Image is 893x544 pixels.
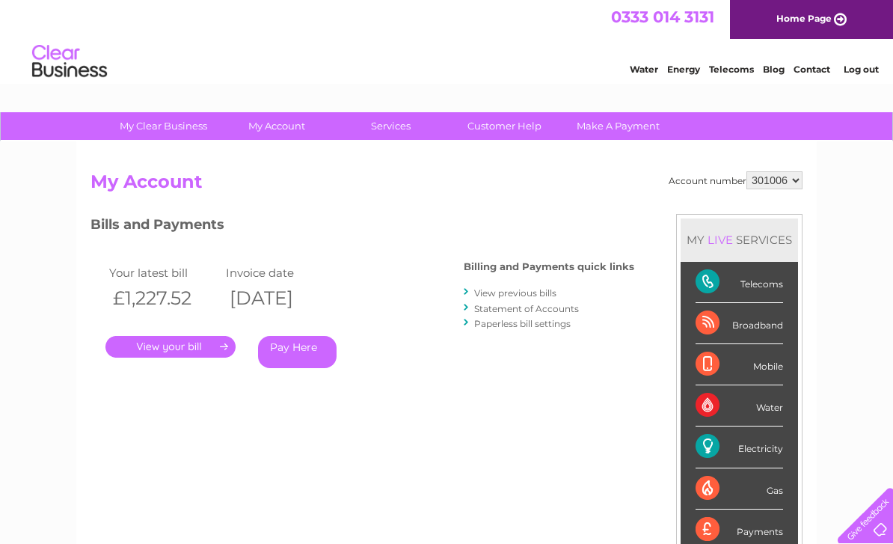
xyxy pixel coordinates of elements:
div: Electricity [696,427,783,468]
th: [DATE] [222,283,339,314]
div: Clear Business is a trading name of Verastar Limited (registered in [GEOGRAPHIC_DATA] No. 3667643... [94,8,801,73]
a: 0333 014 3131 [611,7,714,26]
div: LIVE [705,233,736,247]
th: £1,227.52 [105,283,222,314]
div: Mobile [696,344,783,385]
a: Telecoms [709,64,754,75]
a: Log out [844,64,879,75]
a: My Clear Business [102,112,225,140]
div: MY SERVICES [681,218,798,261]
a: Water [630,64,658,75]
a: My Account [215,112,339,140]
div: Account number [669,171,803,189]
a: Pay Here [258,336,337,368]
h4: Billing and Payments quick links [464,261,634,272]
a: Paperless bill settings [474,318,571,329]
a: . [105,336,236,358]
div: Telecoms [696,262,783,303]
h2: My Account [90,171,803,200]
a: Blog [763,64,785,75]
a: View previous bills [474,287,556,299]
div: Gas [696,468,783,510]
td: Invoice date [222,263,339,283]
h3: Bills and Payments [90,214,634,240]
a: Services [329,112,452,140]
a: Contact [794,64,830,75]
a: Make A Payment [556,112,680,140]
img: logo.png [31,39,108,85]
td: Your latest bill [105,263,222,283]
a: Energy [667,64,700,75]
div: Broadband [696,303,783,344]
div: Water [696,385,783,427]
a: Customer Help [443,112,566,140]
a: Statement of Accounts [474,303,579,314]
